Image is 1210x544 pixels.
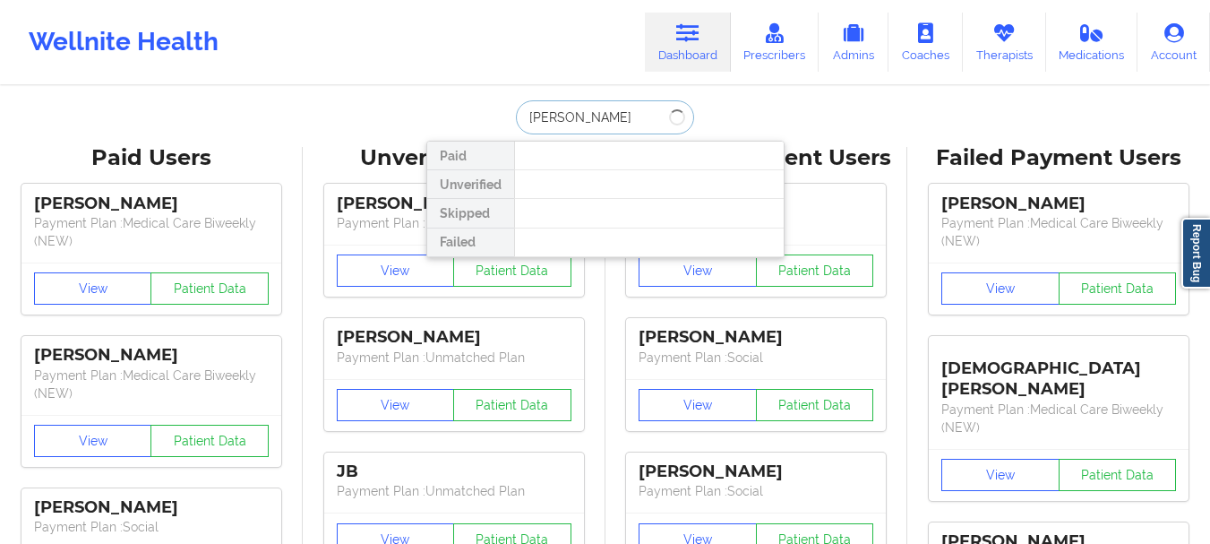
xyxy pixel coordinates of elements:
p: Payment Plan : Unmatched Plan [337,214,571,232]
div: [PERSON_NAME] [34,345,269,366]
button: Patient Data [150,272,269,305]
a: Account [1137,13,1210,72]
a: Admins [819,13,888,72]
button: View [941,459,1060,491]
a: Medications [1046,13,1138,72]
div: Paid Users [13,144,290,172]
button: Patient Data [756,255,874,287]
div: [PERSON_NAME] [639,462,873,482]
div: Unverified [427,170,514,199]
button: View [337,389,455,421]
a: Prescribers [731,13,820,72]
div: [PERSON_NAME] [337,194,571,214]
button: Patient Data [150,425,269,457]
a: Coaches [888,13,963,72]
div: [PERSON_NAME] [639,327,873,348]
p: Payment Plan : Social [639,349,873,367]
button: Patient Data [1059,459,1177,491]
div: Skipped [427,199,514,228]
div: Failed Payment Users [920,144,1197,172]
p: Payment Plan : Medical Care Biweekly (NEW) [941,214,1176,250]
button: View [639,389,757,421]
p: Payment Plan : Unmatched Plan [337,482,571,500]
div: JB [337,462,571,482]
a: Therapists [963,13,1046,72]
div: [PERSON_NAME] [34,497,269,518]
button: Patient Data [453,389,571,421]
div: Failed [427,229,514,257]
div: [PERSON_NAME] [34,194,269,214]
button: View [941,272,1060,305]
div: [DEMOGRAPHIC_DATA][PERSON_NAME] [941,345,1176,400]
button: Patient Data [1059,272,1177,305]
p: Payment Plan : Medical Care Biweekly (NEW) [941,401,1176,436]
div: Paid [427,142,514,170]
div: [PERSON_NAME] [941,194,1176,214]
button: View [337,255,455,287]
div: [PERSON_NAME] [337,327,571,348]
p: Payment Plan : Unmatched Plan [337,349,571,367]
button: View [639,255,757,287]
button: View [34,425,152,457]
p: Payment Plan : Social [34,518,269,536]
button: Patient Data [756,389,874,421]
a: Dashboard [645,13,731,72]
div: Unverified Users [315,144,593,172]
button: Patient Data [453,255,571,287]
p: Payment Plan : Medical Care Biweekly (NEW) [34,367,269,402]
button: View [34,272,152,305]
a: Report Bug [1181,218,1210,289]
p: Payment Plan : Medical Care Biweekly (NEW) [34,214,269,250]
p: Payment Plan : Social [639,482,873,500]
